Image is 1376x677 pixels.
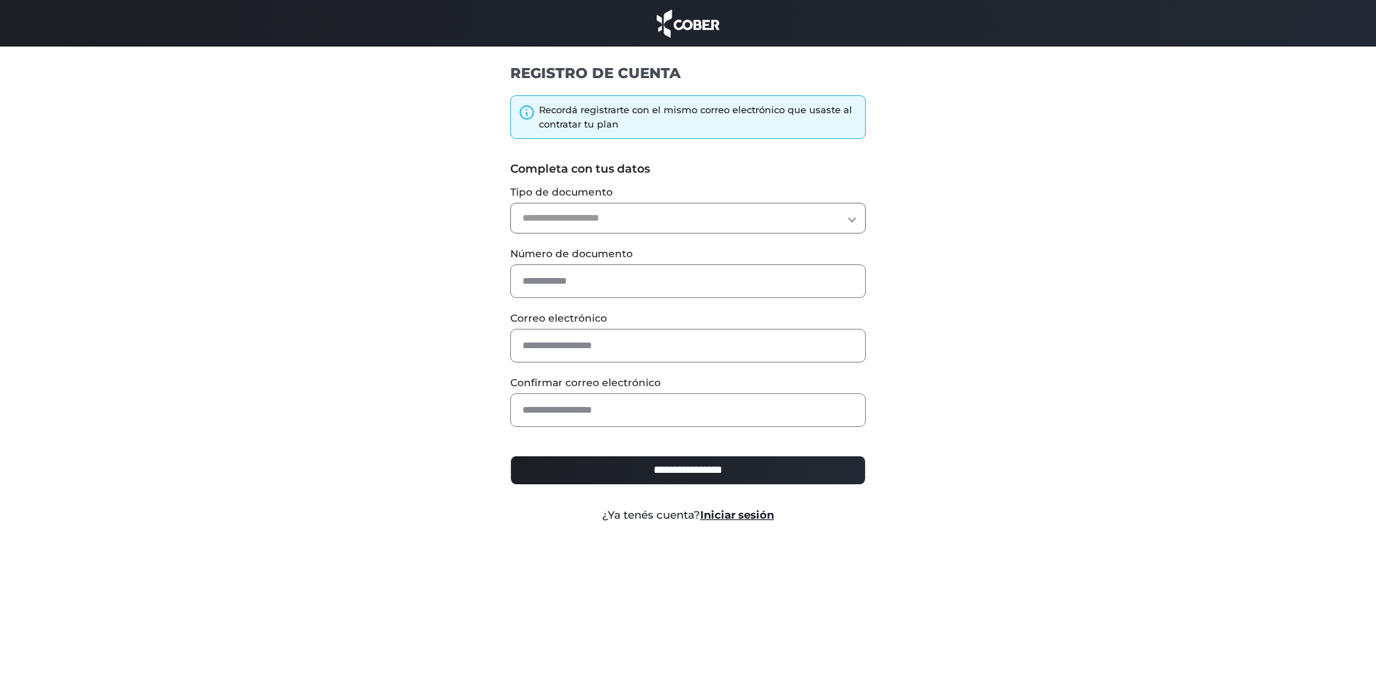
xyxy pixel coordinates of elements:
label: Correo electrónico [510,311,866,326]
label: Confirmar correo electrónico [510,375,866,390]
a: Iniciar sesión [700,508,774,522]
label: Completa con tus datos [510,160,866,178]
div: Recordá registrarte con el mismo correo electrónico que usaste al contratar tu plan [539,103,859,131]
h1: REGISTRO DE CUENTA [510,64,866,82]
img: cober_marca.png [653,7,723,39]
label: Número de documento [510,246,866,261]
div: ¿Ya tenés cuenta? [500,507,877,524]
label: Tipo de documento [510,185,866,200]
